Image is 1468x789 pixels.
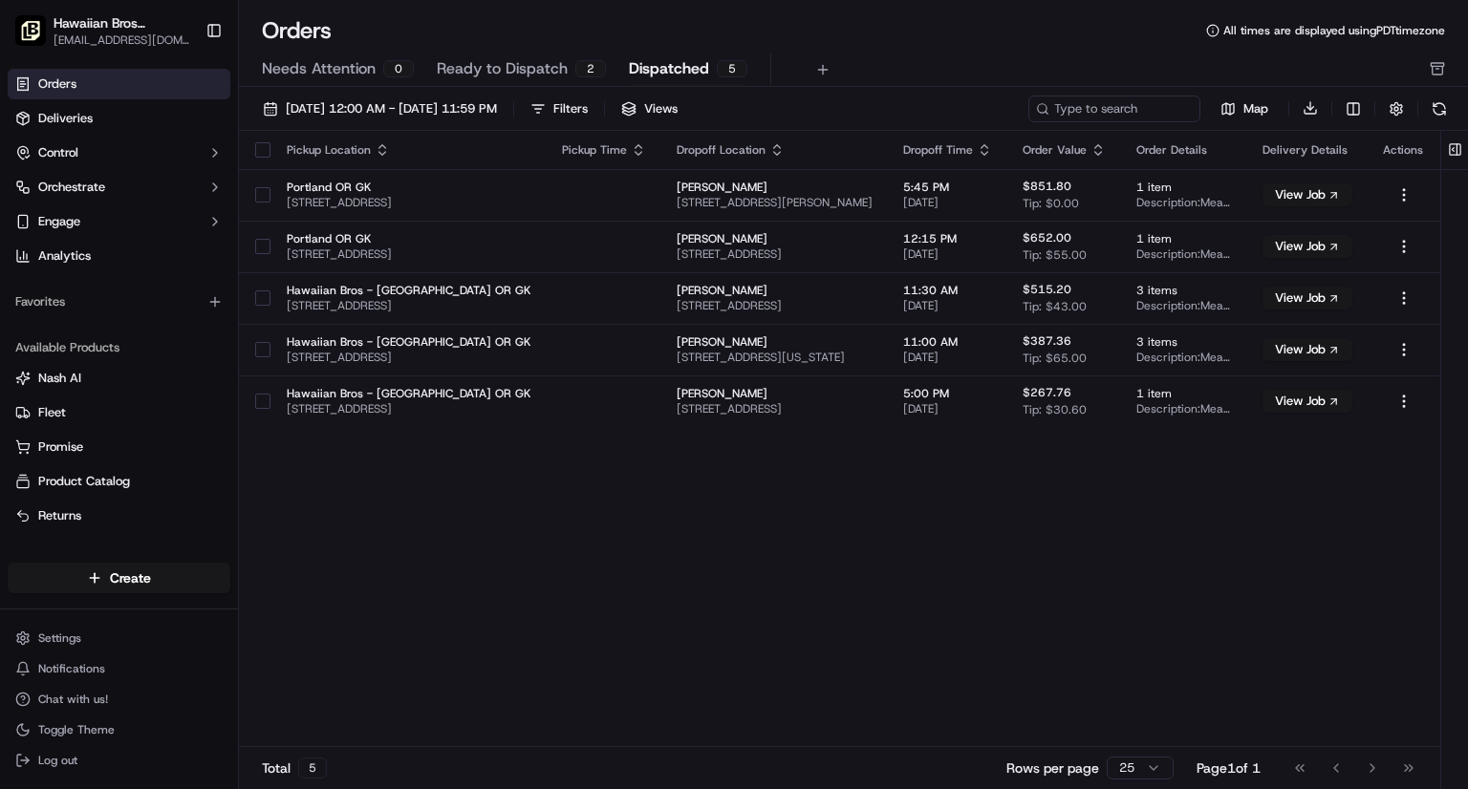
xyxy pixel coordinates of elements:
[38,110,93,127] span: Deliveries
[65,202,242,217] div: We're available if you need us!
[15,438,223,456] a: Promise
[19,182,54,217] img: 1736555255976-a54dd68f-1ca7-489b-9aae-adbdc363a1c4
[677,334,873,350] span: [PERSON_NAME]
[1006,758,1099,778] p: Rows per page
[1223,23,1445,38] span: All times are displayed using PDT timezone
[1136,386,1232,401] span: 1 item
[287,386,531,401] span: Hawaiian Bros - [GEOGRAPHIC_DATA] OR GK
[8,206,230,237] button: Engage
[8,287,230,317] div: Favorites
[1023,385,1071,400] span: $267.76
[1426,96,1453,122] button: Refresh
[8,655,230,682] button: Notifications
[287,350,531,365] span: [STREET_ADDRESS]
[287,142,531,158] div: Pickup Location
[15,370,223,387] a: Nash AI
[522,96,596,122] button: Filters
[15,15,46,46] img: Hawaiian Bros (Portland OR GK)
[54,13,190,32] button: Hawaiian Bros ([GEOGRAPHIC_DATA] OR GK)
[181,277,307,296] span: API Documentation
[38,661,105,676] span: Notifications
[903,142,992,158] div: Dropoff Time
[1136,298,1232,313] span: Description: Meal for 25(1) - $285.0 Macaroni Salad-CTR- Side(1) - $24.0 Salad (Serves 7)(1) - $29.0
[8,241,230,271] a: Analytics
[110,568,151,587] span: Create
[1136,283,1232,298] span: 3 items
[1383,142,1425,158] div: Actions
[677,246,873,262] span: [STREET_ADDRESS]
[15,507,223,524] a: Returns
[575,60,606,77] div: 2
[38,370,81,387] span: Nash AI
[38,75,76,93] span: Orders
[19,76,348,107] p: Welcome 👋
[1263,390,1352,413] button: View Job
[1263,183,1352,206] button: View Job
[1263,290,1352,306] a: View Job
[1263,239,1352,254] a: View Job
[613,96,686,122] button: Views
[262,15,332,46] h1: Orders
[677,180,873,195] span: [PERSON_NAME]
[162,279,177,294] div: 💻
[562,142,646,158] div: Pickup Time
[1028,96,1200,122] input: Type to search
[553,100,588,117] div: Filters
[1023,142,1106,158] div: Order Value
[38,404,66,421] span: Fleet
[1263,187,1352,203] a: View Job
[1263,338,1352,361] button: View Job
[383,60,414,77] div: 0
[677,401,873,416] span: [STREET_ADDRESS]
[8,332,230,363] div: Available Products
[8,138,230,168] button: Control
[1023,196,1079,211] span: Tip: $0.00
[38,692,108,707] span: Chat with us!
[8,432,230,462] button: Promise
[8,172,230,203] button: Orchestrate
[677,195,873,210] span: [STREET_ADDRESS][PERSON_NAME]
[38,247,91,265] span: Analytics
[677,350,873,365] span: [STREET_ADDRESS][US_STATE]
[54,32,190,48] span: [EMAIL_ADDRESS][DOMAIN_NAME]
[1023,247,1087,263] span: Tip: $55.00
[8,397,230,428] button: Fleet
[254,96,506,122] button: [DATE] 12:00 AM - [DATE] 11:59 PM
[38,473,130,490] span: Product Catalog
[287,334,531,350] span: Hawaiian Bros - [GEOGRAPHIC_DATA] OR GK
[903,401,992,416] span: [DATE]
[287,298,531,313] span: [STREET_ADDRESS]
[1263,235,1352,258] button: View Job
[1136,350,1232,365] span: Description: Meal for 25(1) - $285.0 Vegetables-CTR-Side(1) - $24.0 Macaroni Salad-CTR- Side(1) -...
[38,213,80,230] span: Engage
[262,757,327,778] div: Total
[903,180,992,195] span: 5:45 PM
[38,277,146,296] span: Knowledge Base
[677,298,873,313] span: [STREET_ADDRESS]
[135,323,231,338] a: Powered byPylon
[903,386,992,401] span: 5:00 PM
[1243,100,1268,117] span: Map
[65,182,313,202] div: Start new chat
[903,231,992,246] span: 12:15 PM
[262,57,376,80] span: Needs Attention
[8,563,230,593] button: Create
[629,57,709,80] span: Dispatched
[903,350,992,365] span: [DATE]
[38,507,81,524] span: Returns
[903,334,992,350] span: 11:00 AM
[287,283,531,298] span: Hawaiian Bros - [GEOGRAPHIC_DATA] OR GK
[8,625,230,651] button: Settings
[19,19,57,57] img: Nash
[287,180,531,195] span: Portland OR GK
[50,123,344,143] input: Got a question? Start typing here...
[8,103,230,134] a: Deliveries
[287,195,531,210] span: [STREET_ADDRESS]
[38,438,83,456] span: Promise
[298,757,327,778] div: 5
[190,324,231,338] span: Pylon
[8,747,230,774] button: Log out
[38,144,78,161] span: Control
[15,473,223,490] a: Product Catalog
[1023,351,1087,366] span: Tip: $65.00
